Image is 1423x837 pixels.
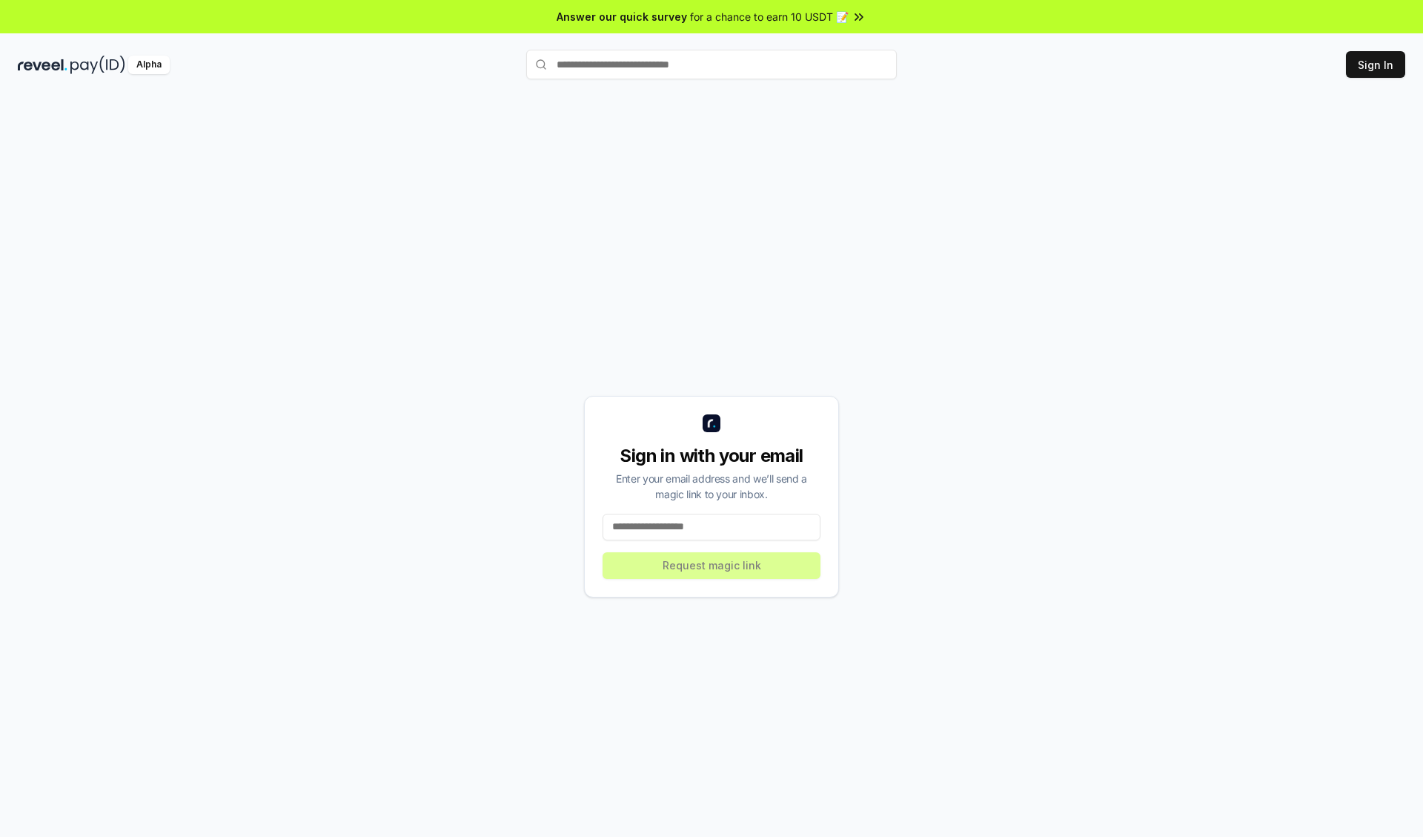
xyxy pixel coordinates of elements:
span: Answer our quick survey [557,9,687,24]
div: Enter your email address and we’ll send a magic link to your inbox. [603,471,820,502]
span: for a chance to earn 10 USDT 📝 [690,9,849,24]
div: Alpha [128,56,170,74]
div: Sign in with your email [603,444,820,468]
img: logo_small [703,414,720,432]
img: reveel_dark [18,56,67,74]
img: pay_id [70,56,125,74]
button: Sign In [1346,51,1405,78]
